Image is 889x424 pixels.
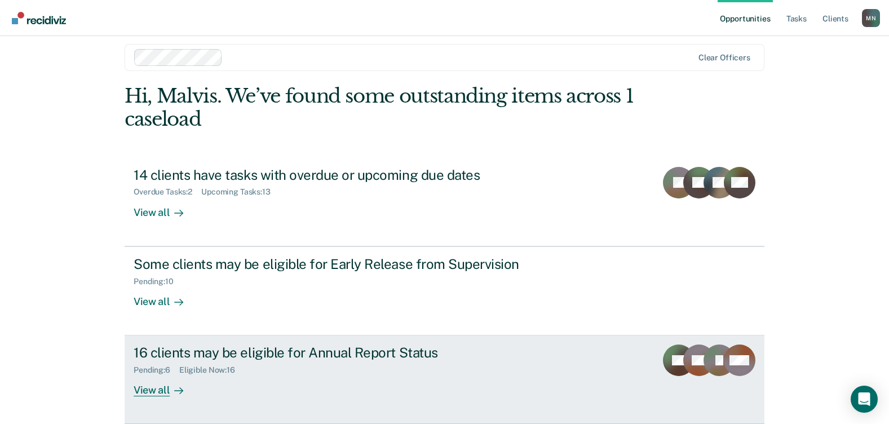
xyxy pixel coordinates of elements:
[134,256,529,272] div: Some clients may be eligible for Early Release from Supervision
[134,187,201,197] div: Overdue Tasks : 2
[851,386,878,413] div: Open Intercom Messenger
[201,187,280,197] div: Upcoming Tasks : 13
[134,365,179,375] div: Pending : 6
[134,277,183,286] div: Pending : 10
[134,375,197,397] div: View all
[698,53,750,63] div: Clear officers
[862,9,880,27] div: M N
[125,158,764,246] a: 14 clients have tasks with overdue or upcoming due datesOverdue Tasks:2Upcoming Tasks:13View all
[125,85,636,131] div: Hi, Malvis. We’ve found some outstanding items across 1 caseload
[12,12,66,24] img: Recidiviz
[179,365,244,375] div: Eligible Now : 16
[134,167,529,183] div: 14 clients have tasks with overdue or upcoming due dates
[125,335,764,424] a: 16 clients may be eligible for Annual Report StatusPending:6Eligible Now:16View all
[134,197,197,219] div: View all
[862,9,880,27] button: Profile dropdown button
[134,344,529,361] div: 16 clients may be eligible for Annual Report Status
[125,246,764,335] a: Some clients may be eligible for Early Release from SupervisionPending:10View all
[134,286,197,308] div: View all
